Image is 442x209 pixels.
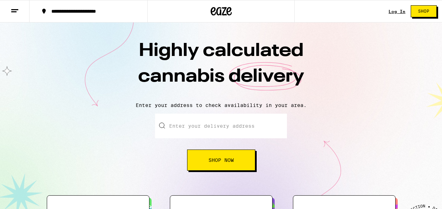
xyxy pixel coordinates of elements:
[187,150,255,171] button: Shop Now
[418,9,429,13] span: Shop
[411,5,437,17] button: Shop
[7,102,435,108] p: Enter your address to check availability in your area.
[209,158,234,163] span: Shop Now
[389,9,405,14] a: Log In
[98,38,344,97] h1: Highly calculated cannabis delivery
[405,5,442,17] a: Shop
[155,114,287,138] input: Enter your delivery address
